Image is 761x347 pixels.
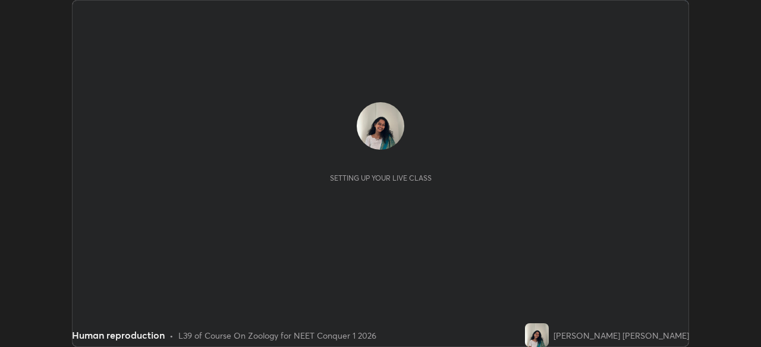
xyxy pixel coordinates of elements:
div: [PERSON_NAME] [PERSON_NAME] [554,329,689,342]
div: L39 of Course On Zoology for NEET Conquer 1 2026 [178,329,376,342]
div: • [169,329,174,342]
div: Human reproduction [72,328,165,342]
img: 2317e273f1c643999b4eeefaed3dd830.jpg [357,102,404,150]
div: Setting up your live class [330,173,432,182]
img: 2317e273f1c643999b4eeefaed3dd830.jpg [525,323,549,347]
